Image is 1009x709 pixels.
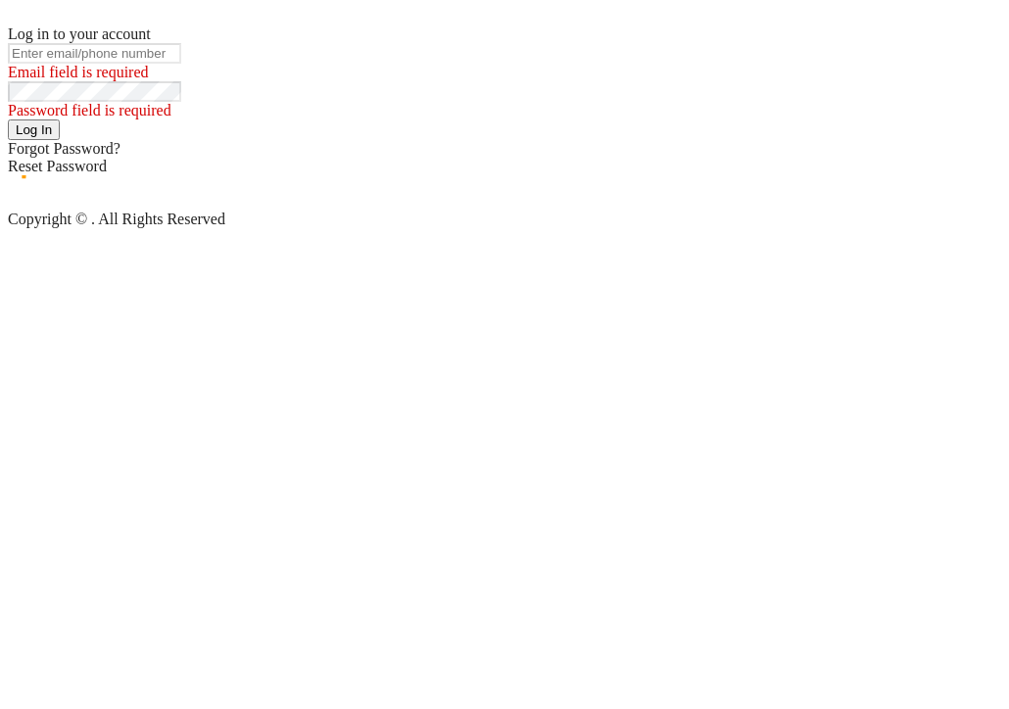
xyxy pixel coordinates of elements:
div: Reset Password [8,158,1001,175]
input: Enter email/phone number [8,43,181,64]
button: LOGIN [8,119,60,140]
div: Log in to your account [8,25,1001,43]
span: Password field is required [8,102,171,118]
span: Email field is required [8,64,149,80]
div: Forgot Password? [8,140,1001,158]
div: Copyright © . All Rights Reserved [8,211,1001,228]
